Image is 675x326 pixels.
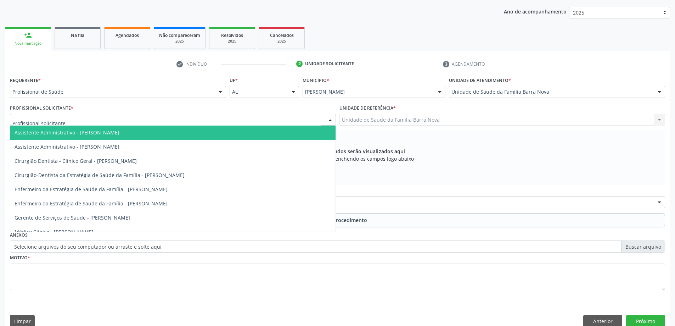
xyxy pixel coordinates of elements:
[232,88,285,95] span: AL
[10,103,73,114] label: Profissional Solicitante
[261,155,414,162] span: Adicione os procedimentos preenchendo os campos logo abaixo
[221,32,243,38] span: Resolvidos
[10,230,28,241] label: Anexos
[504,7,567,16] p: Ano de acompanhamento
[305,61,354,67] div: Unidade solicitante
[449,75,511,86] label: Unidade de atendimento
[159,32,200,38] span: Não compareceram
[12,116,321,131] input: Profissional solicitante
[296,61,303,67] div: 2
[303,75,329,86] label: Município
[10,41,46,46] div: Nova marcação
[15,158,137,164] span: Cirurgião Dentista - Clínico Geral - [PERSON_NAME]
[264,39,299,44] div: 2025
[15,186,168,193] span: Enfermeiro da Estratégia de Saúde da Família - [PERSON_NAME]
[15,200,168,207] span: Enfermeiro da Estratégia de Saúde da Família - [PERSON_NAME]
[15,228,94,235] span: Médico Clínico - [PERSON_NAME]
[15,214,130,221] span: Gerente de Serviços de Saúde - [PERSON_NAME]
[116,32,139,38] span: Agendados
[24,31,32,39] div: person_add
[270,148,405,155] span: Os procedimentos adicionados serão visualizados aqui
[12,88,212,95] span: Profissional de Saúde
[230,75,238,86] label: UF
[159,39,200,44] div: 2025
[451,88,651,95] span: Unidade de Saude da Familia Barra Nova
[305,88,431,95] span: [PERSON_NAME]
[10,213,665,227] button: Adicionar Procedimento
[15,143,119,150] span: Assistente Administrativo - [PERSON_NAME]
[15,172,185,178] span: Cirurgião-Dentista da Estratégia de Saúde da Família - [PERSON_NAME]
[10,75,41,86] label: Requerente
[308,216,367,224] span: Adicionar Procedimento
[10,253,30,264] label: Motivo
[214,39,250,44] div: 2025
[339,103,396,114] label: Unidade de referência
[15,129,119,136] span: Assistente Administrativo - [PERSON_NAME]
[71,32,84,38] span: Na fila
[270,32,294,38] span: Cancelados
